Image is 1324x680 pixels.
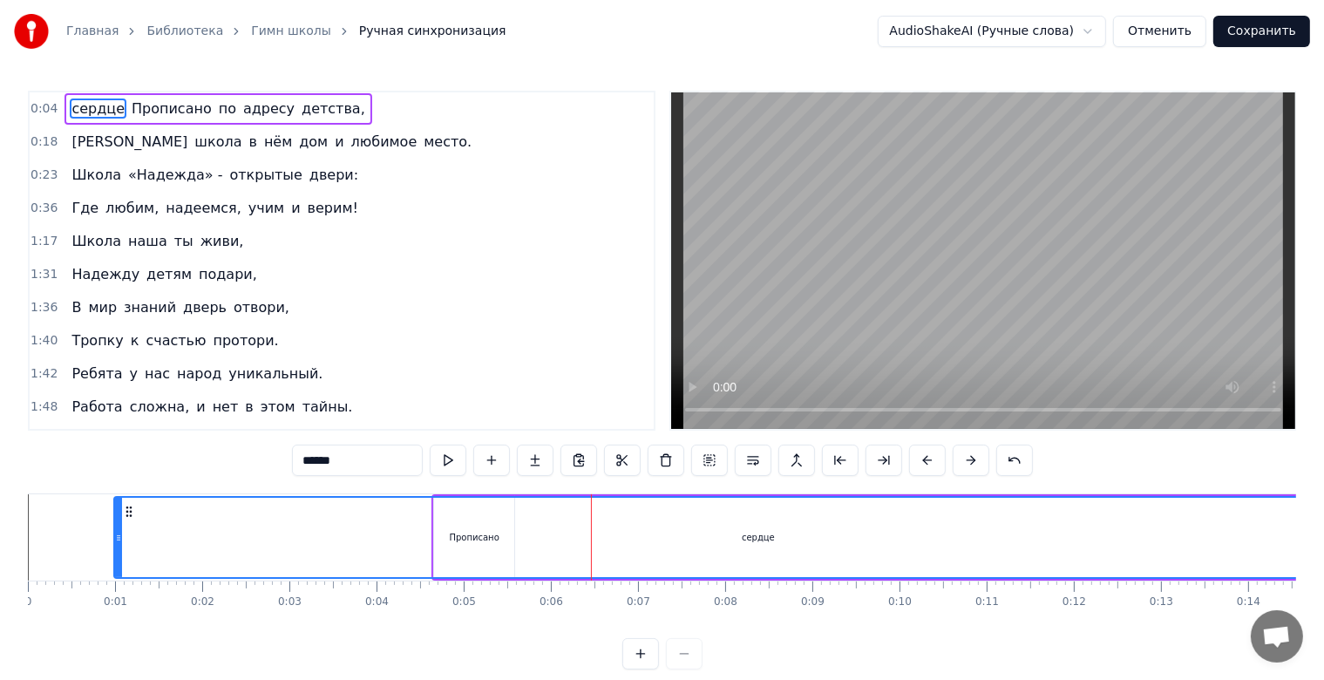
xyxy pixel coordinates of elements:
[31,266,58,283] span: 1:31
[128,364,139,384] span: у
[31,167,58,184] span: 0:23
[66,23,506,40] nav: breadcrumb
[31,133,58,151] span: 0:18
[422,132,473,152] span: место.
[211,397,241,417] span: нет
[278,595,302,609] div: 0:03
[128,397,192,417] span: сложна,
[306,198,360,218] span: верим!
[145,264,194,284] span: детям
[251,23,331,40] a: Гимн школы
[247,198,286,218] span: учим
[70,330,125,350] span: Тропку
[14,14,49,49] img: youka
[247,132,258,152] span: в
[31,365,58,383] span: 1:42
[70,264,141,284] span: Надежду
[452,595,476,609] div: 0:05
[1113,16,1206,47] button: Отменить
[104,198,160,218] span: любим,
[801,595,825,609] div: 0:09
[126,165,224,185] span: «Надежда» -
[241,99,296,119] span: адресу
[333,132,345,152] span: и
[297,132,329,152] span: дом
[126,231,169,251] span: наша
[300,99,367,119] span: детства,
[191,595,214,609] div: 0:02
[742,531,775,544] div: сердце
[1213,16,1310,47] button: Сохранить
[70,297,83,317] span: В
[1063,595,1086,609] div: 0:12
[228,165,304,185] span: открытые
[31,233,58,250] span: 1:17
[259,397,297,417] span: этом
[301,397,355,417] span: тайны.
[262,132,294,152] span: нём
[1237,595,1260,609] div: 0:14
[66,23,119,40] a: Главная
[25,595,32,609] div: 0
[70,364,124,384] span: Ребята
[70,99,126,119] span: сердце
[31,200,58,217] span: 0:36
[129,330,141,350] span: к
[146,23,223,40] a: Библиотека
[122,297,178,317] span: знаний
[130,99,214,119] span: Прописано
[86,297,119,317] span: мир
[70,397,124,417] span: Работа
[194,397,207,417] span: и
[175,364,223,384] span: народ
[540,595,563,609] div: 0:06
[308,165,360,185] span: двери:
[144,330,207,350] span: счастью
[1150,595,1173,609] div: 0:13
[888,595,912,609] div: 0:10
[70,198,100,218] span: Где
[714,595,737,609] div: 0:08
[31,100,58,118] span: 0:04
[197,264,259,284] span: подари,
[359,23,506,40] span: Ручная синхронизация
[217,99,238,119] span: по
[31,332,58,350] span: 1:40
[289,198,302,218] span: и
[31,398,58,416] span: 1:48
[975,595,999,609] div: 0:11
[70,132,189,152] span: [PERSON_NAME]
[104,595,127,609] div: 0:01
[232,297,291,317] span: отвори,
[212,330,281,350] span: протори.
[350,132,419,152] span: любимое
[164,198,243,218] span: надеемся,
[1251,610,1303,663] a: Открытый чат
[243,397,255,417] span: в
[193,132,243,152] span: школа
[199,231,246,251] span: живи,
[365,595,389,609] div: 0:04
[70,231,123,251] span: Школа
[227,364,324,384] span: уникальный.
[173,231,195,251] span: ты
[143,364,172,384] span: нас
[627,595,650,609] div: 0:07
[70,165,123,185] span: Школа
[31,299,58,316] span: 1:36
[181,297,228,317] span: дверь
